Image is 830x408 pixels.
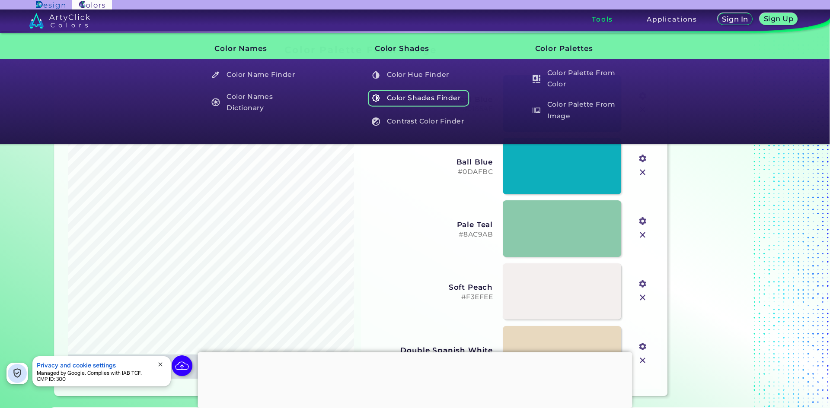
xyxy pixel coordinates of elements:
a: Color Palette From Image [527,98,630,123]
h5: Color Shades Finder [368,90,469,106]
a: Color Hue Finder [367,66,470,83]
h3: Double Spanish White [368,346,493,354]
img: icon_color_name_finder_white.svg [212,71,220,79]
img: icon picture [172,355,192,376]
h5: Sign Up [764,16,792,22]
h3: Ball Blue [368,158,493,166]
img: icon_close.svg [637,292,648,303]
h3: Soft Peach [368,283,493,291]
img: logo_artyclick_colors_white.svg [29,13,90,28]
a: Color Names Dictionary [207,90,310,114]
img: ArtyClick Design logo [36,1,65,9]
img: icon_col_pal_col_white.svg [532,75,540,83]
h5: #0DAFBC [368,168,493,176]
a: Sign Up [760,13,796,25]
a: Contrast Color Finder [367,113,470,130]
h5: #F3EFEE [368,293,493,301]
iframe: Advertisement [198,352,632,406]
h5: #8AC9AB [368,231,493,239]
img: icon_color_contrast_white.svg [372,117,380,126]
img: icon_color_names_dictionary_white.svg [212,98,220,106]
img: icon_color_shades_white.svg [372,94,380,102]
img: icon_color_hue_white.svg [372,71,380,79]
h3: Color Names [200,38,310,60]
a: Sign In [718,13,752,25]
img: icon_close.svg [637,355,648,366]
h3: Color Shades [360,38,470,60]
a: Color Shades Finder [367,90,470,106]
a: Color Palette From Color [527,66,630,91]
h5: Color Hue Finder [368,66,469,83]
h5: Contrast Color Finder [368,113,469,130]
h5: Color Palette From Image [528,98,629,123]
h3: Pale Teal [368,220,493,229]
a: Color Name Finder [207,66,310,83]
img: icon_palette_from_image_white.svg [532,106,540,114]
img: icon_close.svg [637,229,648,240]
img: icon_close.svg [637,167,648,178]
iframe: Advertisement [671,41,779,399]
h3: Tools [592,16,613,22]
h5: Color Palette From Color [528,66,629,91]
h3: Applications [647,16,697,22]
h5: Sign In [723,16,747,23]
h3: Color Palettes [520,38,631,60]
